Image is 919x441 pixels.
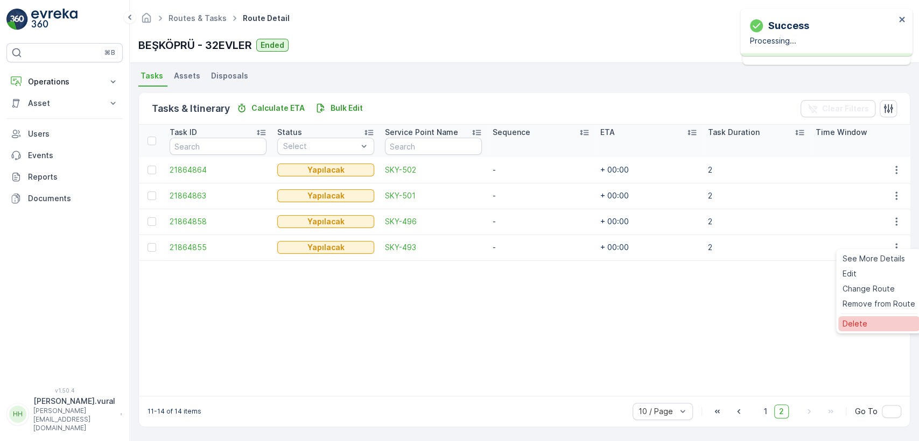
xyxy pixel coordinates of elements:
p: Asset [28,98,101,109]
p: Reports [28,172,118,182]
td: + 00:00 [595,183,703,209]
a: Users [6,123,123,145]
span: 1 [759,404,772,418]
button: close [899,15,906,25]
p: 11-14 of 14 items [148,407,201,416]
p: 2 [708,242,805,253]
td: + 00:00 [595,234,703,260]
a: SKY-501 [385,190,482,201]
p: ⌘B [104,48,115,57]
p: Bulk Edit [331,103,363,113]
a: Reports [6,166,123,188]
p: Yapılacak [307,242,345,253]
button: Bulk Edit [311,102,367,115]
input: Search [170,138,266,155]
a: 21864855 [170,242,266,253]
p: Ended [261,40,284,51]
button: Yapılacak [277,163,374,176]
span: Go To [855,406,878,417]
button: Calculate ETA [232,102,309,115]
button: Yapılacak [277,189,374,202]
td: - [487,157,595,183]
p: Yapılacak [307,165,345,175]
p: ETA [600,127,615,138]
p: Time Window [816,127,867,138]
p: [PERSON_NAME].vural [33,396,115,407]
a: SKY-502 [385,165,482,175]
a: Events [6,145,123,166]
a: Homepage [141,16,152,25]
p: Sequence [493,127,530,138]
p: Events [28,150,118,161]
p: Status [277,127,302,138]
td: + 00:00 [595,157,703,183]
button: Yapılacak [277,241,374,254]
p: Tasks & Itinerary [152,101,230,116]
img: logo_light-DOdMpM7g.png [31,9,78,30]
p: Task Duration [708,127,760,138]
button: Ended [256,39,289,52]
td: + 00:00 [595,209,703,234]
span: Disposals [211,70,248,81]
a: 21864863 [170,190,266,201]
span: Assets [174,70,200,81]
p: Documents [28,193,118,204]
p: 2 [708,216,805,227]
td: - [487,234,595,260]
div: HH [9,406,26,423]
span: Route Detail [241,13,292,24]
button: Clear Filters [801,100,875,117]
button: Yapılacak [277,215,374,228]
p: Yapılacak [307,190,345,201]
span: Change Route [843,283,895,294]
a: SKY-493 [385,242,482,253]
p: Service Point Name [385,127,458,138]
button: HH[PERSON_NAME].vural[PERSON_NAME][EMAIL_ADDRESS][DOMAIN_NAME] [6,396,123,432]
div: Toggle Row Selected [148,217,156,226]
p: Success [768,18,809,33]
span: v 1.50.4 [6,387,123,394]
p: Calculate ETA [251,103,305,113]
a: 21864864 [170,165,266,175]
a: Routes & Tasks [169,13,227,23]
p: BEŞKÖPRÜ - 32EVLER [138,37,252,53]
img: logo [6,9,28,30]
p: Processing... [750,35,895,46]
span: Remove from Route [843,298,915,309]
div: Toggle Row Selected [148,166,156,174]
a: 21864858 [170,216,266,227]
a: SKY-496 [385,216,482,227]
p: 2 [708,190,805,201]
td: - [487,209,595,234]
p: Clear Filters [822,103,869,114]
a: Documents [6,188,123,209]
td: - [487,183,595,209]
span: 2 [774,404,789,418]
p: Yapılacak [307,216,345,227]
p: Task ID [170,127,197,138]
span: See More Details [843,253,905,264]
p: 2 [708,165,805,175]
div: Toggle Row Selected [148,243,156,252]
p: [PERSON_NAME][EMAIL_ADDRESS][DOMAIN_NAME] [33,407,115,432]
button: Operations [6,71,123,93]
span: Delete [843,318,867,329]
p: Users [28,129,118,139]
div: Toggle Row Selected [148,191,156,200]
p: Operations [28,76,101,87]
button: Asset [6,93,123,114]
input: Search [385,138,482,155]
span: Tasks [141,70,163,81]
p: Select [283,141,357,152]
span: Edit [843,268,857,279]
